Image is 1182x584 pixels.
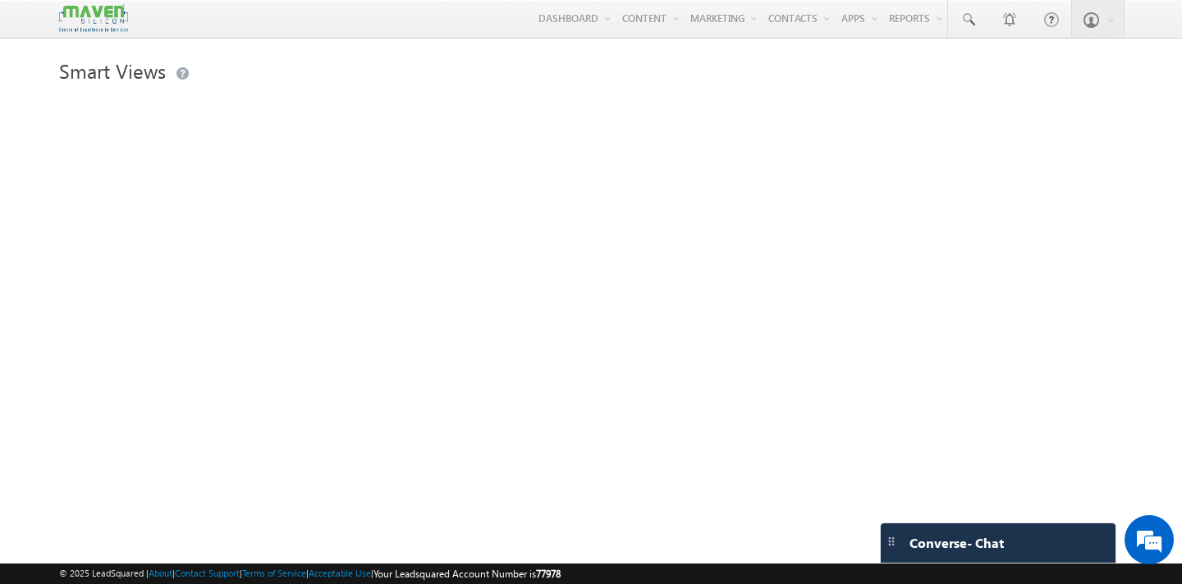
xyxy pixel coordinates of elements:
[175,568,240,578] a: Contact Support
[536,568,561,580] span: 77978
[309,568,371,578] a: Acceptable Use
[885,535,898,548] img: carter-drag
[59,566,561,582] span: © 2025 LeadSquared | | | | |
[149,568,172,578] a: About
[59,4,128,33] img: Custom Logo
[909,536,1004,550] span: Converse - Chat
[242,568,306,578] a: Terms of Service
[373,568,561,580] span: Your Leadsquared Account Number is
[59,57,166,84] span: Smart Views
